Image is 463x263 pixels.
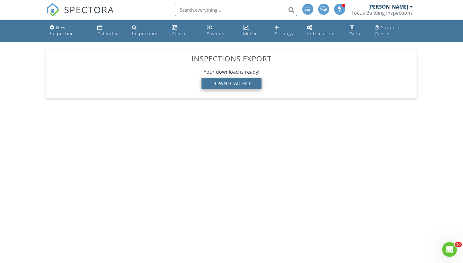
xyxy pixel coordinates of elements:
div: Data [350,31,360,37]
div: Inspections [132,31,159,37]
div: Contacts [172,31,192,37]
a: Metrics [241,22,268,40]
h3: Inspections Export [51,54,412,63]
div: Focus Building Inspections [352,10,413,16]
a: New Inspection [47,22,90,40]
a: SPECTORA [46,8,114,21]
div: Settings [275,31,293,37]
a: Settings [273,22,299,40]
div: Payments [207,31,229,37]
iframe: Intercom live chat [442,242,457,257]
a: Data [347,22,367,40]
div: [PERSON_NAME] [368,4,408,10]
div: Support Center [375,25,400,37]
a: Calendar [95,22,125,40]
img: The Best Home Inspection Software - Spectora [46,3,60,17]
a: Automations (Advanced) [304,22,342,40]
a: Contacts [169,22,199,40]
div: Download File [201,78,262,89]
a: Payments [204,22,236,40]
div: New Inspection [50,25,74,37]
div: Metrics [243,31,260,37]
span: 10 [455,242,462,247]
input: Search everything... [175,4,297,16]
a: Inspections [130,22,164,40]
span: SPECTORA [64,3,114,16]
div: Calendar [97,31,118,37]
div: Automations [307,31,336,37]
div: Your download is ready! [51,68,412,75]
a: Support Center [372,22,416,40]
